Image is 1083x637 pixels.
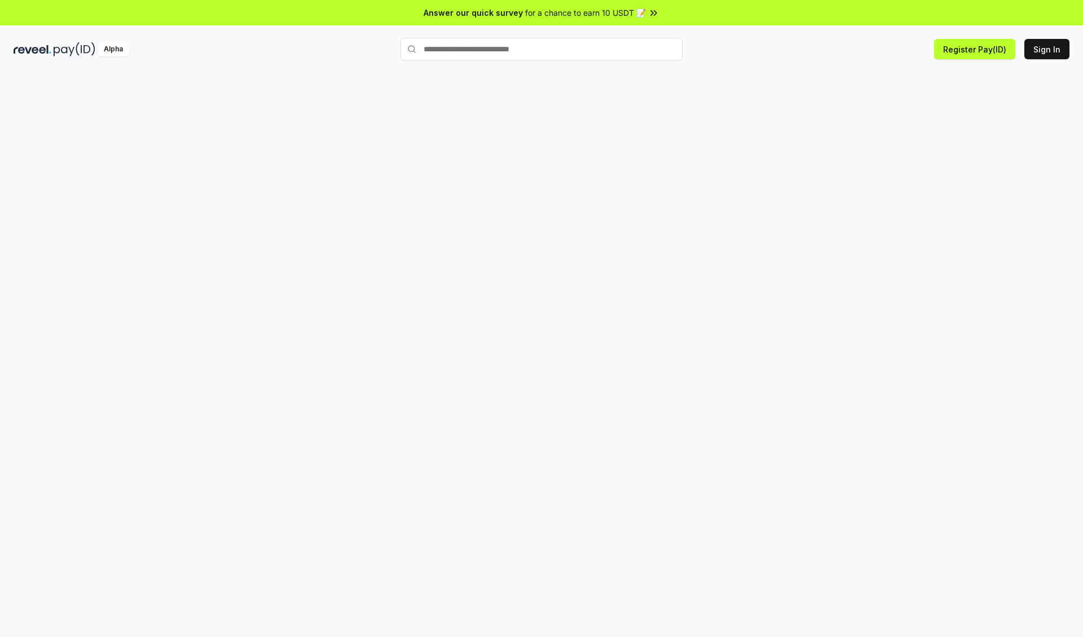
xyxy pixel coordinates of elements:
button: Register Pay(ID) [934,39,1015,59]
button: Sign In [1024,39,1069,59]
span: Answer our quick survey [424,7,523,19]
img: reveel_dark [14,42,51,56]
div: Alpha [98,42,129,56]
img: pay_id [54,42,95,56]
span: for a chance to earn 10 USDT 📝 [525,7,646,19]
